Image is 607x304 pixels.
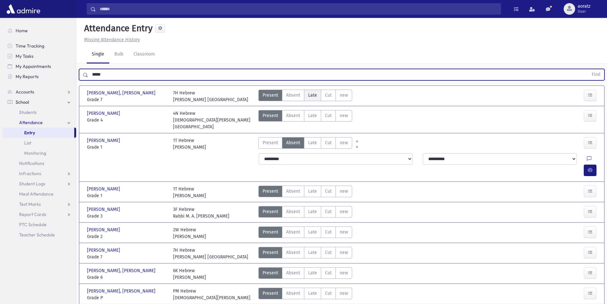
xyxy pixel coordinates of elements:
[24,150,46,156] span: Monitoring
[173,247,248,260] div: 7H Hebrew [PERSON_NAME] [GEOGRAPHIC_DATA]
[16,63,51,69] span: My Appointments
[286,270,300,276] span: Absent
[16,28,28,33] span: Home
[308,188,317,195] span: Late
[286,249,300,256] span: Absent
[87,186,121,192] span: [PERSON_NAME]
[87,233,167,240] span: Grade 2
[87,117,167,123] span: Grade 4
[3,128,74,138] a: Entry
[263,188,278,195] span: Present
[286,112,300,119] span: Absent
[263,208,278,215] span: Present
[3,97,76,107] a: School
[109,46,128,63] a: Bulk
[87,137,121,144] span: [PERSON_NAME]
[3,71,76,82] a: My Reports
[128,46,160,63] a: Classroom
[173,206,229,219] div: 3F Hebrew Rabbi M. A. [PERSON_NAME]
[3,41,76,51] a: Time Tracking
[173,137,206,151] div: 1T Hebrew [PERSON_NAME]
[82,37,140,42] a: Missing Attendance History
[19,160,44,166] span: Notifications
[578,9,590,14] span: User
[87,110,121,117] span: [PERSON_NAME]
[258,247,352,260] div: AttTypes
[19,109,37,115] span: Students
[87,247,121,254] span: [PERSON_NAME]
[258,186,352,199] div: AttTypes
[286,188,300,195] span: Absent
[340,112,348,119] span: new
[3,209,76,219] a: Report Cards
[87,90,157,96] span: [PERSON_NAME], [PERSON_NAME]
[263,92,278,99] span: Present
[286,92,300,99] span: Absent
[325,270,332,276] span: Cut
[308,112,317,119] span: Late
[19,191,54,197] span: Meal Attendance
[19,201,41,207] span: Test Marks
[340,249,348,256] span: new
[325,208,332,215] span: Cut
[308,270,317,276] span: Late
[84,37,140,42] u: Missing Attendance History
[263,112,278,119] span: Present
[286,290,300,297] span: Absent
[286,229,300,235] span: Absent
[87,206,121,213] span: [PERSON_NAME]
[87,226,121,233] span: [PERSON_NAME]
[87,254,167,260] span: Grade 7
[308,208,317,215] span: Late
[3,158,76,168] a: Notifications
[87,288,157,294] span: [PERSON_NAME], [PERSON_NAME]
[3,61,76,71] a: My Appointments
[3,26,76,36] a: Home
[3,138,76,148] a: List
[87,267,157,274] span: [PERSON_NAME], [PERSON_NAME]
[173,90,248,103] div: 7H Hebrew [PERSON_NAME] [GEOGRAPHIC_DATA]
[258,267,352,281] div: AttTypes
[325,92,332,99] span: Cut
[16,74,39,79] span: My Reports
[263,229,278,235] span: Present
[87,96,167,103] span: Grade 7
[588,69,604,80] button: Find
[340,270,348,276] span: new
[16,99,29,105] span: School
[19,232,55,238] span: Teacher Schedule
[308,139,317,146] span: Late
[19,222,47,227] span: PTC Schedule
[325,188,332,195] span: Cut
[19,120,43,125] span: Attendance
[263,249,278,256] span: Present
[24,140,31,146] span: List
[87,294,167,301] span: Grade P
[325,249,332,256] span: Cut
[87,274,167,281] span: Grade 6
[19,171,41,176] span: Infractions
[258,206,352,219] div: AttTypes
[16,89,34,95] span: Accounts
[5,3,42,15] img: AdmirePro
[3,189,76,199] a: Meal Attendance
[258,137,352,151] div: AttTypes
[87,46,109,63] a: Single
[3,219,76,230] a: PTC Schedule
[87,192,167,199] span: Grade 1
[173,110,253,130] div: 4N Hebrew [DEMOGRAPHIC_DATA][PERSON_NAME][GEOGRAPHIC_DATA]
[258,226,352,240] div: AttTypes
[340,92,348,99] span: new
[325,112,332,119] span: Cut
[3,179,76,189] a: Student Logs
[3,87,76,97] a: Accounts
[340,139,348,146] span: new
[308,290,317,297] span: Late
[16,43,44,49] span: Time Tracking
[16,53,33,59] span: My Tasks
[3,168,76,179] a: Infractions
[308,249,317,256] span: Late
[3,51,76,61] a: My Tasks
[325,229,332,235] span: Cut
[263,290,278,297] span: Present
